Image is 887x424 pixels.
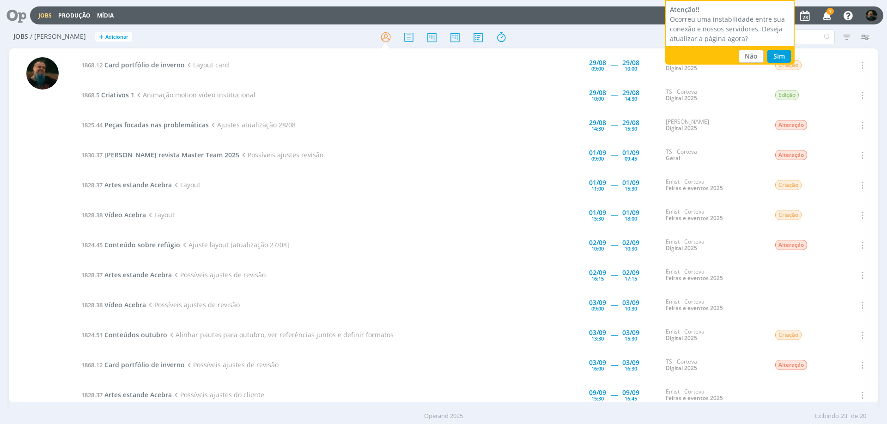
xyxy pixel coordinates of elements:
[104,120,209,129] span: Peças focadas nas problemáticas
[666,239,761,252] div: Enlist - Corteva
[81,181,103,189] span: 1828.37
[666,184,723,192] a: Feiras e eventos 2025
[81,390,172,399] a: 1828.37Artes estande Acebra
[26,57,59,90] img: M
[104,60,185,69] span: Card portfólio de inverno
[767,50,791,63] button: Sim
[775,120,807,130] span: Alteração
[55,12,93,19] button: Produção
[591,186,604,191] div: 11:00
[104,390,172,399] span: Artes estande Acebra
[591,96,604,101] div: 10:00
[622,389,639,396] div: 09/09
[666,124,697,132] a: Digital 2025
[625,336,637,341] div: 15:30
[611,60,618,69] span: -----
[81,331,103,339] span: 1824.51
[172,390,264,399] span: Possíveis ajustes do cliente
[81,61,103,69] span: 1868.12
[817,7,836,24] button: 1
[105,34,128,40] span: Adicionar
[625,246,637,251] div: 10:30
[589,209,606,216] div: 01/09
[666,334,697,342] a: Digital 2025
[591,156,604,161] div: 09:00
[666,358,761,372] div: TS - Corteva
[104,240,180,249] span: Conteúdo sobre refúgio
[625,306,637,311] div: 10:30
[104,270,172,279] span: Artes estande Acebra
[81,121,103,129] span: 1825.44
[622,149,639,156] div: 01/09
[739,50,764,63] button: Não
[81,91,99,99] span: 1868.5
[622,209,639,216] div: 01/09
[611,300,618,309] span: -----
[30,33,86,41] span: / [PERSON_NAME]
[589,60,606,66] div: 29/08
[666,388,761,402] div: Enlist - Corteva
[866,10,877,21] img: M
[622,269,639,276] div: 02/09
[81,330,167,339] a: 1824.51Conteúdos outubro
[666,394,723,402] a: Feiras e eventos 2025
[611,150,618,159] span: -----
[81,360,185,369] a: 1868.12Card portfólio de inverno
[589,90,606,96] div: 29/08
[775,360,807,370] span: Alteração
[611,90,618,99] span: -----
[591,396,604,401] div: 15:30
[775,240,807,250] span: Alteração
[81,240,180,249] a: 1824.45Conteúdo sobre refúgio
[81,60,185,69] a: 1868.12Card portfólio de inverno
[625,156,637,161] div: 09:45
[775,150,807,160] span: Alteração
[666,59,761,72] div: TS - Corteva
[589,269,606,276] div: 02/09
[666,94,697,102] a: Digital 2025
[611,180,618,189] span: -----
[95,32,132,42] button: +Adicionar
[841,412,847,421] span: 23
[104,360,185,369] span: Card portfólio de inverno
[36,12,55,19] button: Jobs
[104,330,167,339] span: Conteúdos outubro
[666,244,697,252] a: Digital 2025
[611,210,618,219] span: -----
[666,179,761,192] div: Enlist - Corteva
[239,150,323,159] span: Possíveis ajustes revisão
[185,60,229,69] span: Layout card
[622,329,639,336] div: 03/09
[146,300,240,309] span: Possíveis ajustes de revisão
[815,412,839,421] span: Exibindo
[666,299,761,312] div: Enlist - Corteva
[622,179,639,186] div: 01/09
[611,270,618,279] span: -----
[775,210,802,220] span: Criação
[625,66,637,71] div: 10:00
[775,90,799,100] span: Edição
[81,300,146,309] a: 1828.38Vídeo Acebra
[167,330,394,339] span: Alinhar pautas para outubro, ver referências juntos e definir formatos
[775,180,802,190] span: Criação
[666,269,761,282] div: Enlist - Corteva
[104,180,172,189] span: Artes estande Acebra
[666,64,697,72] a: Digital 2025
[666,149,761,162] div: TS - Corteva
[209,120,296,129] span: Ajustes atualização 28/08
[666,214,723,222] a: Feiras e eventos 2025
[622,90,639,96] div: 29/08
[81,241,103,249] span: 1824.45
[622,359,639,366] div: 03/09
[81,90,134,99] a: 1868.5Criativos 1
[81,120,209,129] a: 1825.44Peças focadas nas problemáticas
[38,12,52,19] a: Jobs
[865,7,878,24] button: M
[180,240,289,249] span: Ajuste layout [atualização 27/08]
[99,32,103,42] span: +
[666,154,680,162] a: Geral
[625,396,637,401] div: 16:45
[104,150,239,159] span: [PERSON_NAME] revista Master Team 2025
[622,60,639,66] div: 29/08
[622,299,639,306] div: 03/09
